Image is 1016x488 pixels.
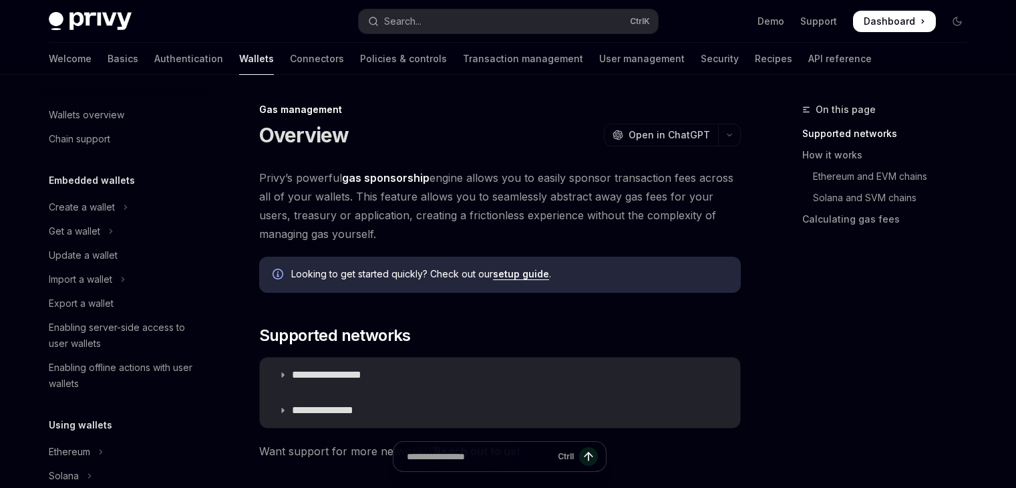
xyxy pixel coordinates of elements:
[360,43,447,75] a: Policies & controls
[49,172,135,189] h5: Embedded wallets
[802,209,979,230] a: Calculating gas fees
[800,15,837,28] a: Support
[802,187,979,209] a: Solana and SVM chains
[342,171,430,185] strong: gas sponsorship
[755,43,792,75] a: Recipes
[808,43,872,75] a: API reference
[38,103,209,127] a: Wallets overview
[49,417,112,433] h5: Using wallets
[49,12,132,31] img: dark logo
[38,291,209,316] a: Export a wallet
[407,442,552,471] input: Ask a question...
[49,43,92,75] a: Welcome
[239,43,274,75] a: Wallets
[630,16,650,27] span: Ctrl K
[38,440,209,464] button: Toggle Ethereum section
[49,320,201,352] div: Enabling server-side access to user wallets
[864,15,915,28] span: Dashboard
[49,360,201,392] div: Enabling offline actions with user wallets
[816,102,876,118] span: On this page
[49,295,114,312] div: Export a wallet
[38,464,209,488] button: Toggle Solana section
[493,268,549,280] a: setup guide
[49,107,124,123] div: Wallets overview
[273,269,286,282] svg: Info
[290,43,344,75] a: Connectors
[38,243,209,267] a: Update a wallet
[38,267,209,291] button: Toggle Import a wallet section
[802,144,979,166] a: How it works
[802,123,979,144] a: Supported networks
[38,195,209,219] button: Toggle Create a wallet section
[757,15,784,28] a: Demo
[49,247,118,263] div: Update a wallet
[38,356,209,396] a: Enabling offline actions with user wallets
[49,131,110,147] div: Chain support
[629,128,710,142] span: Open in ChatGPT
[463,43,583,75] a: Transaction management
[38,127,209,151] a: Chain support
[947,11,968,32] button: Toggle dark mode
[259,325,411,346] span: Supported networks
[38,219,209,243] button: Toggle Get a wallet section
[259,168,741,243] span: Privy’s powerful engine allows you to easily sponsor transaction fees across all of your wallets....
[154,43,223,75] a: Authentication
[108,43,138,75] a: Basics
[259,103,741,116] div: Gas management
[384,13,421,29] div: Search...
[49,199,115,215] div: Create a wallet
[49,271,112,287] div: Import a wallet
[701,43,739,75] a: Security
[579,447,598,466] button: Send message
[49,444,90,460] div: Ethereum
[49,468,79,484] div: Solana
[853,11,936,32] a: Dashboard
[291,267,727,281] span: Looking to get started quickly? Check out our .
[359,9,658,33] button: Open search
[604,124,718,146] button: Open in ChatGPT
[38,316,209,356] a: Enabling server-side access to user wallets
[259,123,349,147] h1: Overview
[599,43,685,75] a: User management
[49,223,100,239] div: Get a wallet
[802,166,979,187] a: Ethereum and EVM chains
